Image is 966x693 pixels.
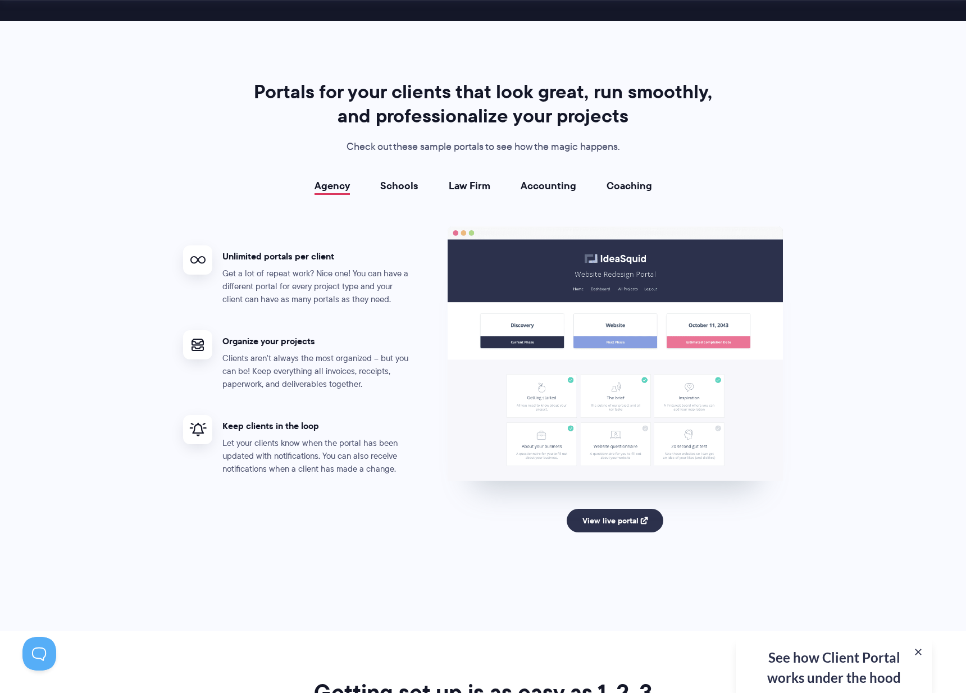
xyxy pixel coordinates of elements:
[380,180,418,192] a: Schools
[222,335,413,347] h4: Organize your projects
[222,420,413,432] h4: Keep clients in the loop
[449,180,490,192] a: Law Firm
[222,267,413,306] p: Get a lot of repeat work? Nice one! You can have a different portal for every project type and yo...
[315,180,350,192] a: Agency
[222,437,413,476] p: Let your clients know when the portal has been updated with notifications. You can also receive n...
[222,250,413,262] h4: Unlimited portals per client
[607,180,652,192] a: Coaching
[521,180,576,192] a: Accounting
[22,637,56,671] iframe: Toggle Customer Support
[222,352,413,391] p: Clients aren't always the most organized – but you can be! Keep everything all invoices, receipts...
[567,509,664,532] a: View live portal
[249,139,717,156] p: Check out these sample portals to see how the magic happens.
[249,80,717,128] h2: Portals for your clients that look great, run smoothly, and professionalize your projects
